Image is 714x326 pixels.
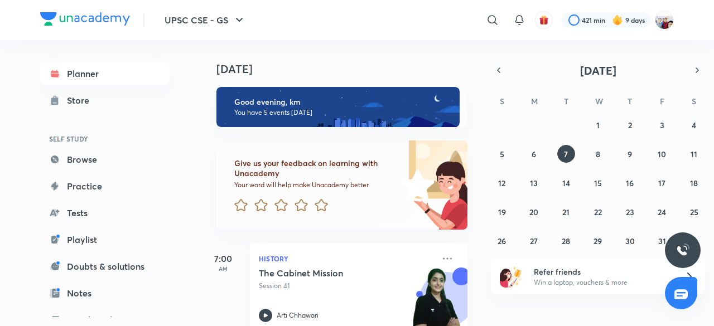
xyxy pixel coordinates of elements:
[626,207,634,217] abbr: October 23, 2025
[564,96,568,106] abbr: Tuesday
[621,116,639,134] button: October 2, 2025
[530,236,538,246] abbr: October 27, 2025
[525,174,543,192] button: October 13, 2025
[40,89,170,111] a: Store
[557,203,575,221] button: October 21, 2025
[277,310,319,320] p: Arti Chhawari
[626,178,634,188] abbr: October 16, 2025
[660,96,664,106] abbr: Friday
[534,278,671,288] p: Win a laptop, vouchers & more
[493,232,511,250] button: October 26, 2025
[500,265,522,288] img: referral
[692,96,696,106] abbr: Saturday
[594,178,602,188] abbr: October 15, 2025
[594,236,602,246] abbr: October 29, 2025
[525,145,543,163] button: October 6, 2025
[658,236,666,246] abbr: October 31, 2025
[655,11,674,30] img: km swarthi
[685,203,703,221] button: October 25, 2025
[628,120,632,130] abbr: October 2, 2025
[628,149,632,159] abbr: October 9, 2025
[658,178,665,188] abbr: October 17, 2025
[40,12,130,28] a: Company Logo
[525,232,543,250] button: October 27, 2025
[234,97,450,107] h6: Good evening, km
[532,149,536,159] abbr: October 6, 2025
[564,149,568,159] abbr: October 7, 2025
[653,174,671,192] button: October 17, 2025
[493,174,511,192] button: October 12, 2025
[500,149,504,159] abbr: October 5, 2025
[589,232,607,250] button: October 29, 2025
[625,236,635,246] abbr: October 30, 2025
[589,174,607,192] button: October 15, 2025
[612,14,623,26] img: streak
[498,207,506,217] abbr: October 19, 2025
[562,178,570,188] abbr: October 14, 2025
[589,203,607,221] button: October 22, 2025
[562,236,570,246] abbr: October 28, 2025
[596,120,600,130] abbr: October 1, 2025
[653,203,671,221] button: October 24, 2025
[621,174,639,192] button: October 16, 2025
[658,207,666,217] abbr: October 24, 2025
[535,11,553,29] button: avatar
[201,252,245,265] h5: 7:00
[363,140,467,230] img: feedback_image
[685,145,703,163] button: October 11, 2025
[653,145,671,163] button: October 10, 2025
[595,96,603,106] abbr: Wednesday
[557,174,575,192] button: October 14, 2025
[690,207,698,217] abbr: October 25, 2025
[40,148,170,171] a: Browse
[40,129,170,148] h6: SELF STUDY
[621,203,639,221] button: October 23, 2025
[158,9,253,31] button: UPSC CSE - GS
[692,120,696,130] abbr: October 4, 2025
[40,62,170,85] a: Planner
[500,96,504,106] abbr: Sunday
[40,175,170,197] a: Practice
[493,203,511,221] button: October 19, 2025
[201,265,245,272] p: AM
[234,108,450,117] p: You have 5 events [DATE]
[653,232,671,250] button: October 31, 2025
[628,96,632,106] abbr: Thursday
[589,116,607,134] button: October 1, 2025
[562,207,570,217] abbr: October 21, 2025
[40,202,170,224] a: Tests
[493,145,511,163] button: October 5, 2025
[621,232,639,250] button: October 30, 2025
[685,116,703,134] button: October 4, 2025
[259,252,434,265] p: History
[216,62,479,76] h4: [DATE]
[685,174,703,192] button: October 18, 2025
[525,203,543,221] button: October 20, 2025
[40,255,170,278] a: Doubts & solutions
[557,145,575,163] button: October 7, 2025
[690,178,698,188] abbr: October 18, 2025
[234,158,397,178] h6: Give us your feedback on learning with Unacademy
[40,12,130,26] img: Company Logo
[234,181,397,189] p: Your word will help make Unacademy better
[498,178,505,188] abbr: October 12, 2025
[596,149,600,159] abbr: October 8, 2025
[658,149,666,159] abbr: October 10, 2025
[216,87,460,127] img: evening
[40,228,170,251] a: Playlist
[660,120,664,130] abbr: October 3, 2025
[539,15,549,25] img: avatar
[653,116,671,134] button: October 3, 2025
[534,266,671,278] h6: Refer friends
[594,207,602,217] abbr: October 22, 2025
[40,282,170,304] a: Notes
[691,149,697,159] abbr: October 11, 2025
[259,281,434,291] p: Session 41
[259,267,398,279] h5: The Cabinet Mission
[498,236,506,246] abbr: October 26, 2025
[676,244,689,257] img: ttu
[580,63,616,78] span: [DATE]
[621,145,639,163] button: October 9, 2025
[67,94,96,107] div: Store
[530,178,538,188] abbr: October 13, 2025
